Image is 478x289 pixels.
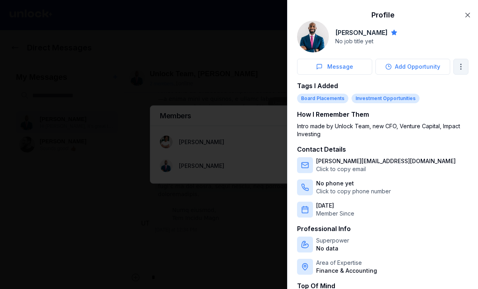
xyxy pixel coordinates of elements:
[297,59,372,75] button: Message
[297,144,468,154] h3: Contact Details
[316,259,377,267] p: Area of Expertise
[316,210,354,218] p: Member Since
[297,10,468,21] h2: Profile
[375,59,451,75] button: Add Opportunity
[297,224,468,233] h3: Professional Info
[316,245,349,252] p: No data
[316,237,349,245] p: Superpower
[316,157,456,165] p: [PERSON_NAME][EMAIL_ADDRESS][DOMAIN_NAME]
[297,110,468,119] h3: How I Remember Them
[297,94,348,103] div: Board Placements
[352,94,420,103] div: Investment Opportunities
[316,179,391,187] p: No phone yet
[316,267,377,275] p: Finance & Accounting
[316,187,391,195] p: Click to copy phone number
[335,37,397,45] p: No job title yet
[297,21,329,52] img: 1b84c655-cdb2-4289-a760-b12b7b4274c5.jpg
[316,202,354,210] p: [DATE]
[297,81,468,91] h3: Tags I Added
[316,165,456,173] p: Click to copy email
[297,122,468,138] div: Intro made by Unlock Team, new CFO, Venture Capital, Impact Investing
[335,28,388,37] h2: [PERSON_NAME]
